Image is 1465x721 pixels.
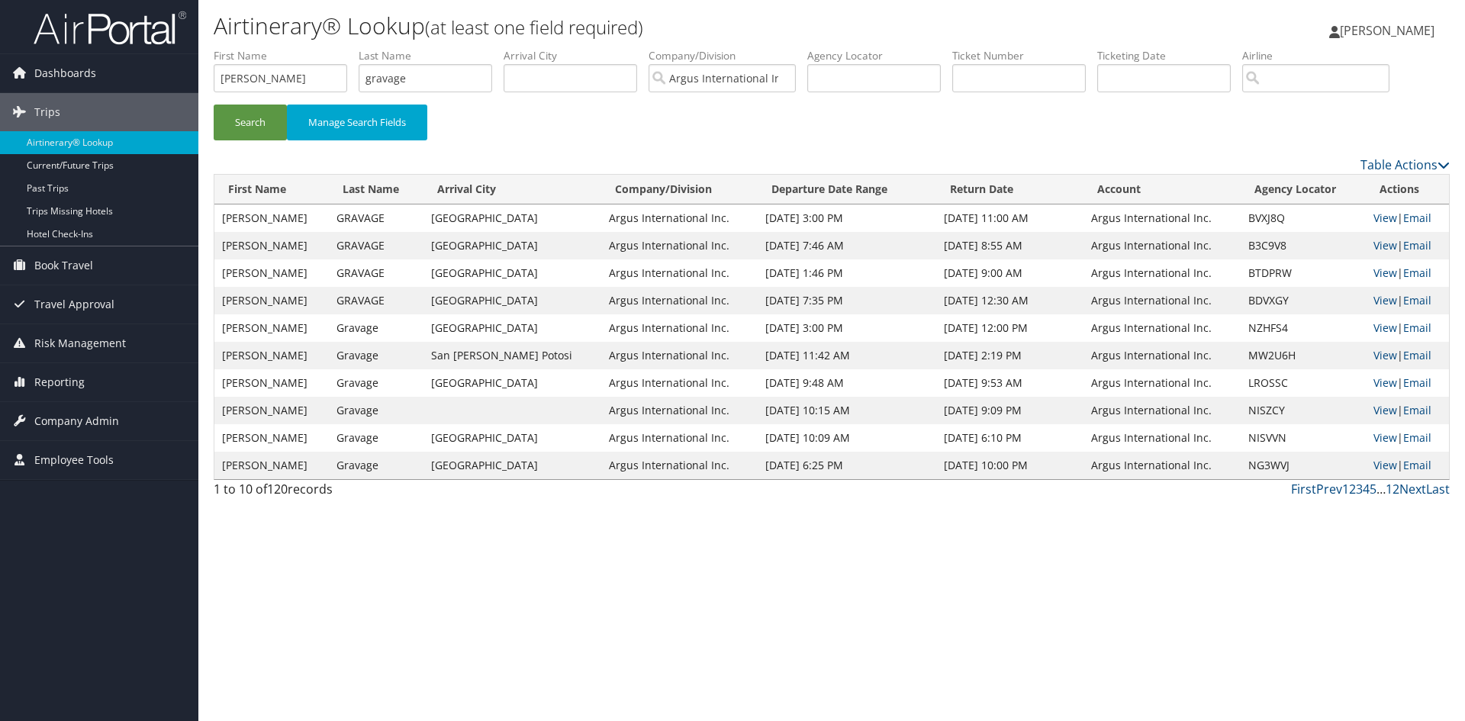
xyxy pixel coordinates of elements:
span: Reporting [34,363,85,401]
td: | [1366,259,1449,287]
td: [DATE] 9:09 PM [936,397,1084,424]
a: Email [1403,458,1431,472]
td: | [1366,424,1449,452]
a: Email [1403,403,1431,417]
td: [DATE] 10:00 PM [936,452,1084,479]
span: 120 [267,481,288,497]
td: Gravage [329,424,424,452]
td: [PERSON_NAME] [214,452,329,479]
th: Account: activate to sort column ascending [1083,175,1240,204]
td: [DATE] 1:46 PM [758,259,936,287]
td: [DATE] 12:00 PM [936,314,1084,342]
label: First Name [214,48,359,63]
td: NZHFS4 [1241,314,1366,342]
td: [PERSON_NAME] [214,397,329,424]
a: Prev [1316,481,1342,497]
td: [GEOGRAPHIC_DATA] [423,204,600,232]
a: View [1373,430,1397,445]
td: San [PERSON_NAME] Potosi [423,342,600,369]
span: [PERSON_NAME] [1340,22,1434,39]
div: 1 to 10 of records [214,480,506,506]
a: Next [1399,481,1426,497]
td: Argus International Inc. [1083,314,1240,342]
td: GRAVAGE [329,259,424,287]
a: 12 [1386,481,1399,497]
span: Company Admin [34,402,119,440]
a: 1 [1342,481,1349,497]
th: Departure Date Range: activate to sort column ascending [758,175,936,204]
a: View [1373,403,1397,417]
a: Email [1403,430,1431,445]
td: [DATE] 3:00 PM [758,314,936,342]
label: Agency Locator [807,48,952,63]
td: Argus International Inc. [1083,232,1240,259]
td: [DATE] 8:55 AM [936,232,1084,259]
td: LROSSC [1241,369,1366,397]
td: BVXJ8Q [1241,204,1366,232]
td: | [1366,397,1449,424]
td: [GEOGRAPHIC_DATA] [423,287,600,314]
a: Email [1403,293,1431,307]
td: Argus International Inc. [1083,342,1240,369]
td: Gravage [329,342,424,369]
span: Dashboards [34,54,96,92]
img: airportal-logo.png [34,10,186,46]
td: Argus International Inc. [601,287,758,314]
td: Argus International Inc. [1083,259,1240,287]
td: [DATE] 2:19 PM [936,342,1084,369]
td: [PERSON_NAME] [214,342,329,369]
label: Arrival City [504,48,649,63]
td: [DATE] 11:00 AM [936,204,1084,232]
label: Ticket Number [952,48,1097,63]
td: NG3WVJ [1241,452,1366,479]
td: [GEOGRAPHIC_DATA] [423,314,600,342]
td: B3C9V8 [1241,232,1366,259]
a: 4 [1363,481,1370,497]
td: | [1366,287,1449,314]
td: [PERSON_NAME] [214,232,329,259]
td: [GEOGRAPHIC_DATA] [423,259,600,287]
label: Company/Division [649,48,807,63]
td: Argus International Inc. [1083,424,1240,452]
a: Email [1403,375,1431,390]
td: [GEOGRAPHIC_DATA] [423,232,600,259]
a: Email [1403,266,1431,280]
td: NISVVN [1241,424,1366,452]
td: [DATE] 11:42 AM [758,342,936,369]
td: Argus International Inc. [601,342,758,369]
td: | [1366,314,1449,342]
th: Company/Division [601,175,758,204]
a: Table Actions [1360,156,1450,173]
td: [DATE] 9:48 AM [758,369,936,397]
a: First [1291,481,1316,497]
td: Argus International Inc. [1083,452,1240,479]
td: NISZCY [1241,397,1366,424]
a: Email [1403,211,1431,225]
td: [DATE] 9:00 AM [936,259,1084,287]
td: [PERSON_NAME] [214,424,329,452]
td: [PERSON_NAME] [214,369,329,397]
td: [DATE] 7:35 PM [758,287,936,314]
a: View [1373,238,1397,253]
td: Argus International Inc. [601,369,758,397]
th: Last Name: activate to sort column ascending [329,175,424,204]
span: … [1376,481,1386,497]
span: Book Travel [34,246,93,285]
td: Argus International Inc. [601,424,758,452]
td: GRAVAGE [329,232,424,259]
td: Argus International Inc. [601,397,758,424]
td: BDVXGY [1241,287,1366,314]
td: [DATE] 3:00 PM [758,204,936,232]
th: First Name: activate to sort column ascending [214,175,329,204]
a: View [1373,458,1397,472]
th: Actions [1366,175,1449,204]
td: Argus International Inc. [1083,397,1240,424]
td: | [1366,204,1449,232]
th: Return Date: activate to sort column ascending [936,175,1084,204]
td: [PERSON_NAME] [214,204,329,232]
label: Last Name [359,48,504,63]
td: Argus International Inc. [601,204,758,232]
td: | [1366,452,1449,479]
a: 5 [1370,481,1376,497]
a: View [1373,293,1397,307]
